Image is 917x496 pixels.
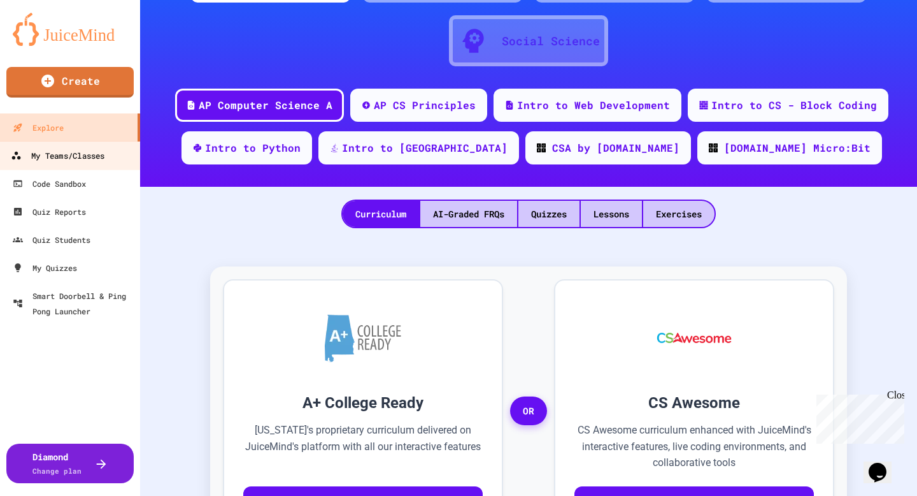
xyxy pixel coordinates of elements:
[199,98,332,113] div: AP Computer Science A
[243,422,483,471] p: [US_STATE]'s proprietary curriculum delivered on JuiceMind's platform with all our interactive fe...
[13,204,86,219] div: Quiz Reports
[537,143,546,152] img: CODE_logo_RGB.png
[13,288,135,319] div: Smart Doorbell & Ping Pong Launcher
[13,13,127,46] img: logo-orange.svg
[11,148,104,164] div: My Teams/Classes
[6,67,134,98] a: Create
[864,445,904,483] iframe: chat widget
[342,140,508,156] div: Intro to [GEOGRAPHIC_DATA]
[502,33,600,50] div: Social Science
[13,232,90,247] div: Quiz Students
[510,397,547,426] span: OR
[518,201,579,227] div: Quizzes
[517,98,670,113] div: Intro to Web Development
[552,140,679,156] div: CSA by [DOMAIN_NAME]
[711,98,877,113] div: Intro to CS - Block Coding
[581,201,642,227] div: Lessons
[709,143,718,152] img: CODE_logo_RGB.png
[644,300,744,376] img: CS Awesome
[32,466,82,476] span: Change plan
[643,201,714,227] div: Exercises
[13,260,77,275] div: My Quizzes
[343,201,419,227] div: Curriculum
[724,140,871,156] div: [DOMAIN_NAME] Micro:Bit
[205,140,301,156] div: Intro to Python
[574,422,814,471] p: CS Awesome curriculum enhanced with JuiceMind's interactive features, live coding environments, a...
[374,98,476,113] div: AP CS Principles
[5,5,88,81] div: Chat with us now!Close
[243,391,483,414] h3: A+ College Ready
[13,176,86,191] div: Code Sandbox
[811,390,904,444] iframe: chat widget
[574,391,814,414] h3: CS Awesome
[32,450,82,477] div: Diamond
[420,201,517,227] div: AI-Graded FRQs
[13,120,64,135] div: Explore
[6,444,134,483] button: DiamondChange plan
[325,314,401,362] img: A+ College Ready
